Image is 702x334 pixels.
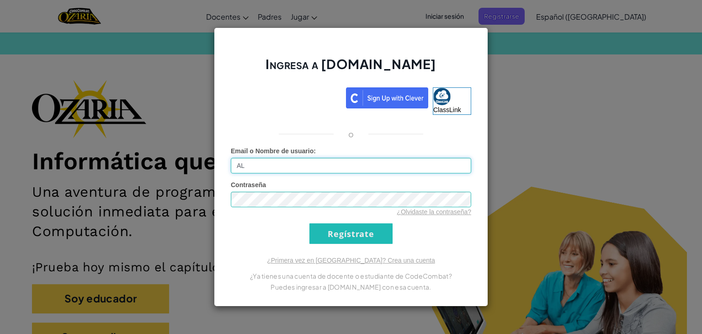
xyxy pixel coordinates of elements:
[231,146,316,156] label: :
[397,208,471,215] a: ¿Olvidaste la contraseña?
[348,129,354,140] p: o
[433,106,461,113] span: ClassLink
[346,87,428,108] img: clever_sso_button@2x.png
[231,55,471,82] h2: Ingresa a [DOMAIN_NAME]
[231,181,266,189] span: Contraseña
[231,281,471,292] p: Puedes ingresar a [DOMAIN_NAME] con esa cuenta.
[433,88,451,105] img: classlink-logo-small.png
[309,223,393,244] input: Regístrate
[231,270,471,281] p: ¿Ya tienes una cuenta de docente o estudiante de CodeCombat?
[267,257,435,264] a: ¿Primera vez en [GEOGRAPHIC_DATA]? Crea una cuenta
[226,86,346,107] iframe: Botón Iniciar sesión con Google
[231,147,314,155] span: Email o Nombre de usuario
